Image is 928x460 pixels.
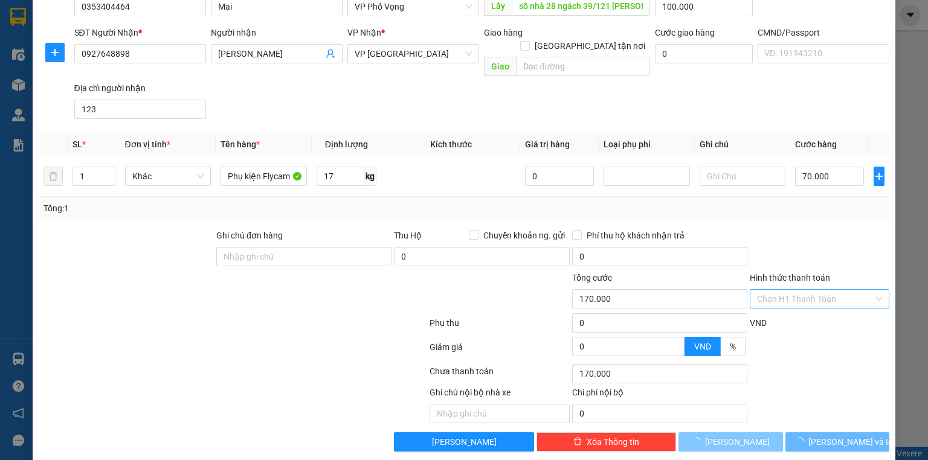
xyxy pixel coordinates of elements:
div: Địa chỉ người nhận [74,81,206,95]
span: plus [874,171,884,181]
div: Giảm giá [428,340,570,362]
div: SĐT Người Nhận [74,26,206,39]
button: plus [45,43,65,62]
span: loading [795,437,808,446]
span: [PERSON_NAME] và In [808,435,893,449]
button: plus [874,167,884,186]
input: Nhập ghi chú [430,404,569,423]
span: loading [692,437,705,446]
input: Địa chỉ của người nhận [74,100,206,119]
div: Phụ thu [428,316,570,337]
span: Chuyển khoản ng. gửi [478,229,570,242]
span: [PERSON_NAME] [705,435,770,449]
span: VND [750,318,767,328]
span: Thu Hộ [394,231,422,240]
button: [PERSON_NAME] [394,432,533,452]
span: Giá trị hàng [525,139,570,149]
div: Tổng: 1 [43,202,359,215]
input: Ghi chú đơn hàng [216,247,391,266]
label: Hình thức thanh toán [750,273,830,283]
span: [GEOGRAPHIC_DATA] tận nơi [530,39,650,53]
div: CMND/Passport [758,26,889,39]
span: Tên hàng [221,139,260,149]
th: Ghi chú [695,133,791,156]
label: Cước giao hàng [655,28,715,37]
span: Phí thu hộ khách nhận trả [582,229,689,242]
input: Ghi Chú [700,167,786,186]
span: VP Nhận [347,28,381,37]
span: Đơn vị tính [125,139,170,149]
span: Kích thước [430,139,472,149]
input: 0 [525,167,594,186]
span: Giao [484,57,516,76]
input: VD: Bàn, Ghế [221,167,307,186]
button: [PERSON_NAME] và In [785,432,890,452]
input: Cước giao hàng [655,44,753,63]
span: VND [694,342,711,351]
span: Định lượng [325,139,368,149]
div: Người nhận [211,26,343,39]
div: Ghi chú nội bộ nhà xe [430,386,569,404]
span: Xóa Thông tin [587,435,639,449]
span: user-add [326,49,335,59]
th: Loại phụ phí [599,133,695,156]
span: Tổng cước [572,273,612,283]
button: delete [43,167,63,186]
span: SL [72,139,82,149]
label: Ghi chú đơn hàng [216,231,283,240]
div: Chưa thanh toán [428,365,570,386]
span: VP Ninh Bình [355,45,472,63]
span: kg [364,167,376,186]
span: [PERSON_NAME] [432,435,497,449]
span: Giao hàng [484,28,523,37]
span: Cước hàng [795,139,837,149]
button: [PERSON_NAME] [678,432,783,452]
span: plus [46,48,64,57]
button: deleteXóa Thông tin [536,432,676,452]
div: Chi phí nội bộ [572,386,747,404]
span: Khác [132,167,204,185]
span: % [730,342,736,351]
input: Dọc đường [516,57,650,76]
span: delete [573,437,582,447]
